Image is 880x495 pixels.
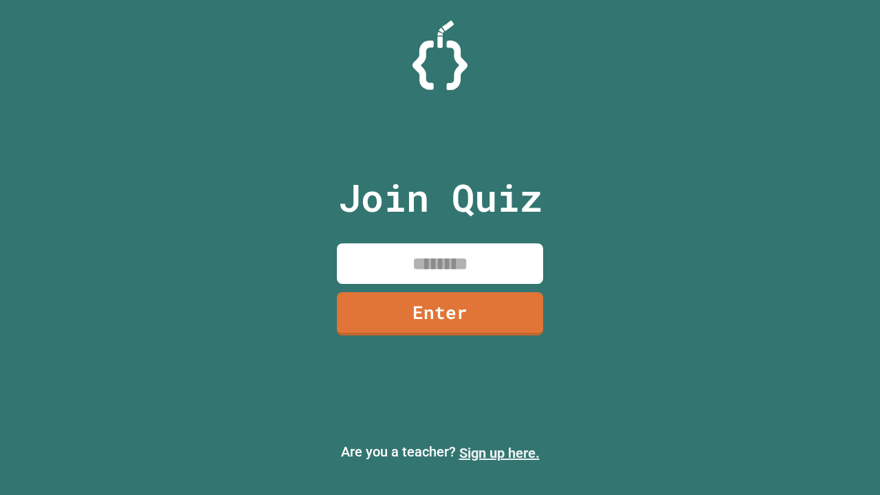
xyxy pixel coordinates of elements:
p: Join Quiz [338,169,542,226]
a: Sign up here. [459,445,540,461]
iframe: chat widget [822,440,866,481]
img: Logo.svg [412,21,467,90]
a: Enter [337,292,543,335]
p: Are you a teacher? [11,441,869,463]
